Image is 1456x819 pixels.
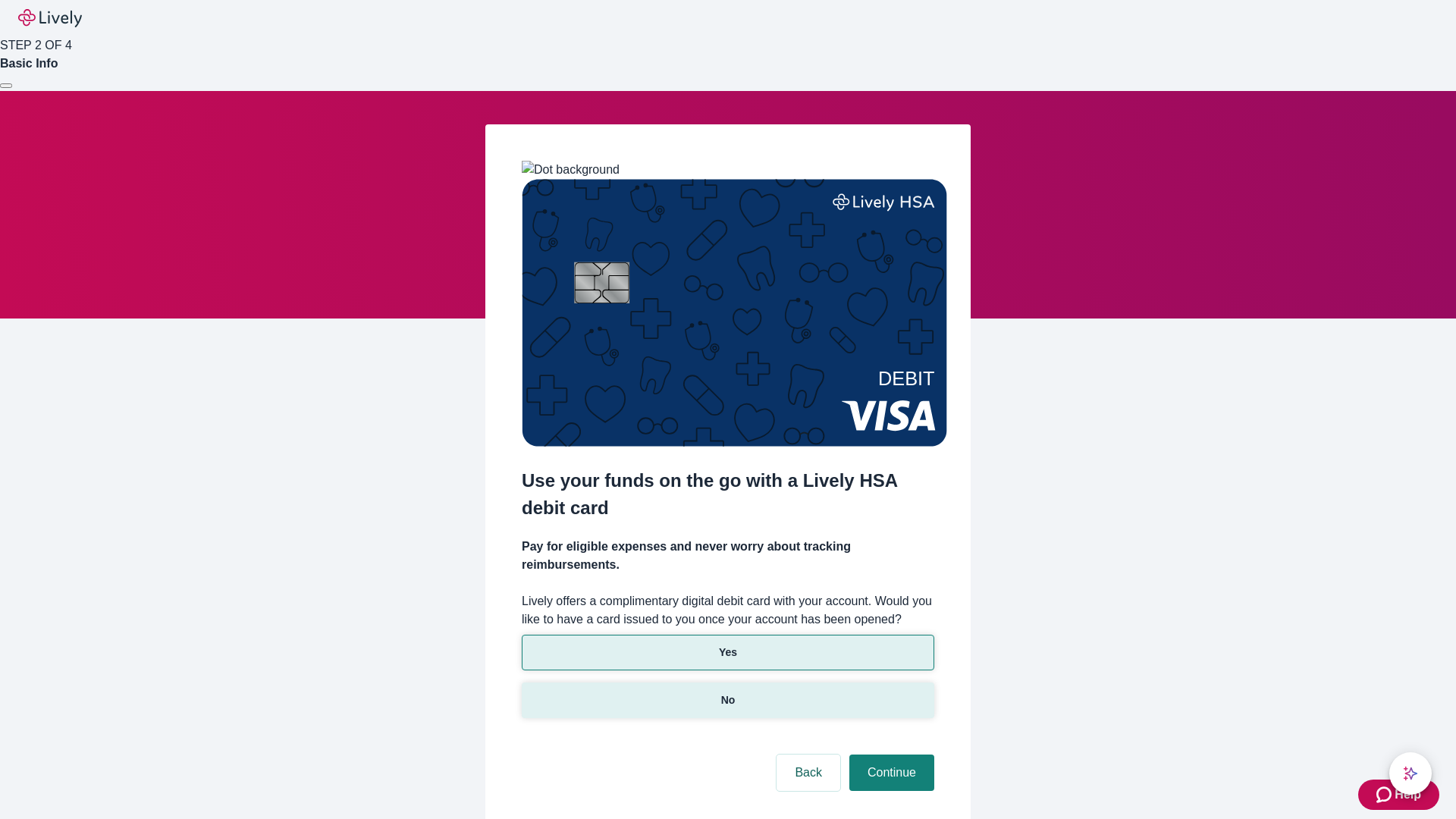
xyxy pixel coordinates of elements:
[522,682,934,718] button: No
[522,592,934,629] label: Lively offers a complimentary digital debit card with your account. Would you like to have a card...
[1389,752,1432,795] button: chat
[522,161,620,179] img: Dot background
[721,692,736,708] p: No
[1358,780,1439,810] button: Zendesk support iconHelp
[522,538,934,574] h4: Pay for eligible expenses and never worry about tracking reimbursements.
[522,635,934,670] button: Yes
[1395,786,1421,804] span: Help
[777,755,840,791] button: Back
[522,467,934,522] h2: Use your funds on the go with a Lively HSA debit card
[522,179,947,447] img: Debit card
[1403,766,1418,781] svg: Lively AI Assistant
[849,755,934,791] button: Continue
[18,9,82,27] img: Lively
[1376,786,1395,804] svg: Zendesk support icon
[719,645,737,661] p: Yes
